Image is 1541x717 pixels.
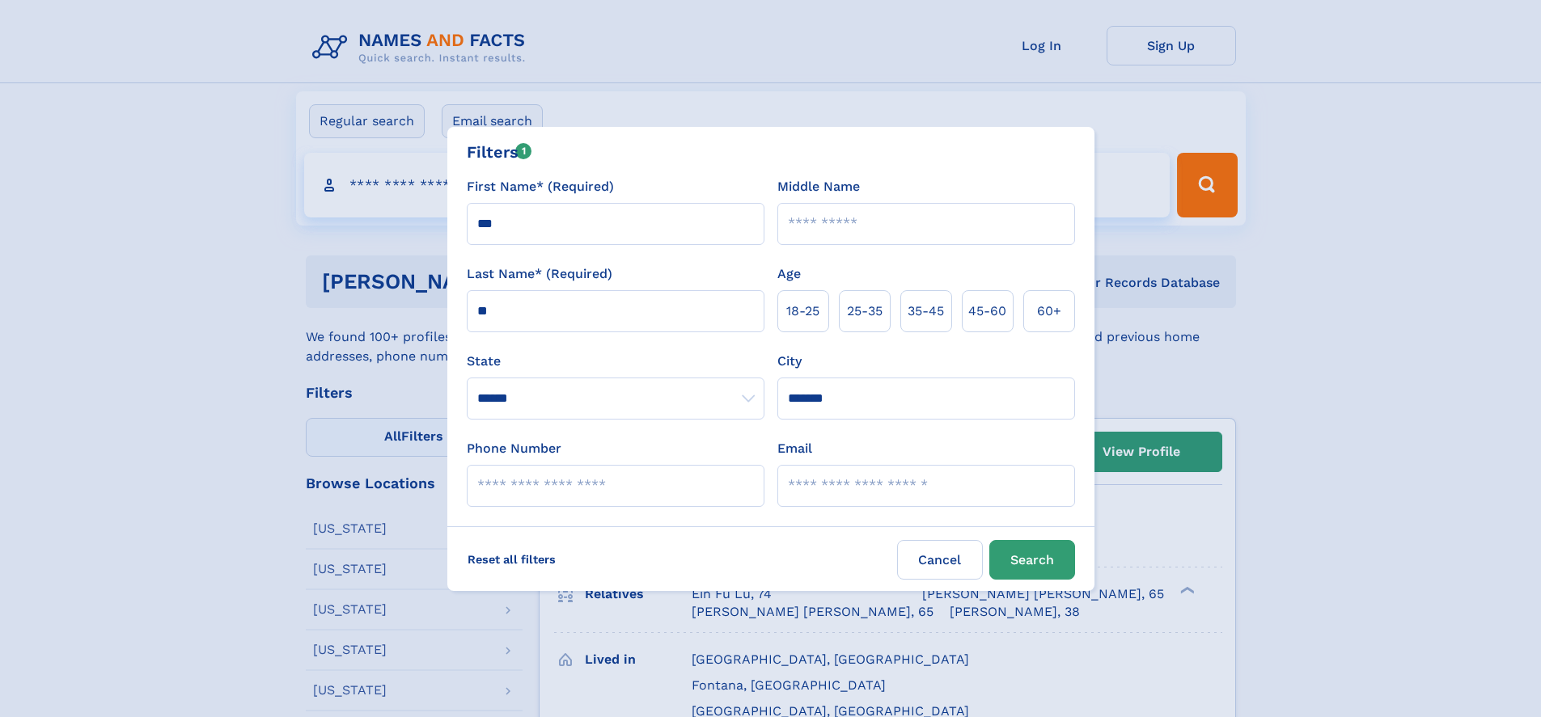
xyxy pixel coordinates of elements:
label: Last Name* (Required) [467,264,612,284]
span: 18‑25 [786,302,819,321]
label: Reset all filters [457,540,566,579]
span: 60+ [1037,302,1061,321]
label: Email [777,439,812,458]
label: First Name* (Required) [467,177,614,196]
label: Phone Number [467,439,561,458]
label: Middle Name [777,177,860,196]
label: Cancel [897,540,983,580]
span: 35‑45 [908,302,944,321]
div: Filters [467,140,532,164]
span: 25‑35 [847,302,883,321]
button: Search [989,540,1075,580]
label: City [777,352,802,371]
label: State [467,352,764,371]
span: 45‑60 [968,302,1006,321]
label: Age [777,264,801,284]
